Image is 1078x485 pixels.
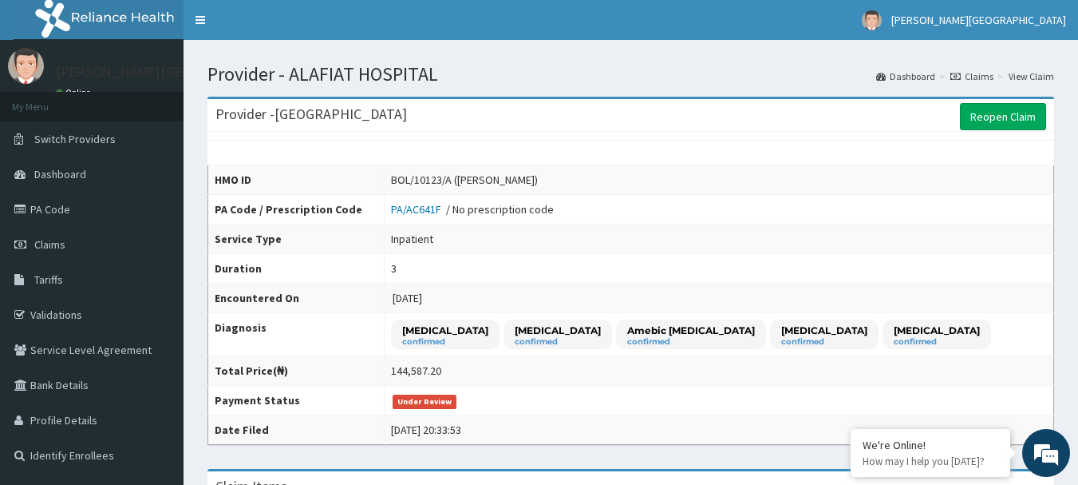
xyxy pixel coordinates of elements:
[1009,70,1054,83] a: View Claim
[402,338,488,346] small: confirmed
[391,172,538,188] div: BOL/10123/A ([PERSON_NAME])
[391,363,441,379] div: 144,587.20
[215,107,407,121] h3: Provider - [GEOGRAPHIC_DATA]
[34,132,116,146] span: Switch Providers
[208,225,385,254] th: Service Type
[208,284,385,313] th: Encountered On
[8,48,44,84] img: User Image
[627,324,755,337] p: Amebic [MEDICAL_DATA]
[34,167,86,181] span: Dashboard
[208,386,385,415] th: Payment Status
[208,313,385,356] th: Diagnosis
[960,103,1046,130] a: Reopen Claim
[208,254,385,284] th: Duration
[393,291,422,305] span: [DATE]
[208,356,385,386] th: Total Price(₦)
[781,324,867,337] p: [MEDICAL_DATA]
[391,202,446,217] a: PA/AC641F
[56,65,292,79] p: [PERSON_NAME][GEOGRAPHIC_DATA]
[34,272,63,287] span: Tariffs
[627,338,755,346] small: confirmed
[781,338,867,346] small: confirmed
[950,70,993,83] a: Claims
[393,395,457,409] span: Under Review
[515,338,601,346] small: confirmed
[391,231,433,247] div: Inpatient
[402,324,488,337] p: [MEDICAL_DATA]
[208,415,385,445] th: Date Filed
[207,64,1054,85] h1: Provider - ALAFIAT HOSPITAL
[891,13,1066,27] span: [PERSON_NAME][GEOGRAPHIC_DATA]
[894,338,980,346] small: confirmed
[515,324,601,337] p: [MEDICAL_DATA]
[863,455,998,468] p: How may I help you today?
[391,422,461,438] div: [DATE] 20:33:53
[876,70,935,83] a: Dashboard
[863,438,998,452] div: We're Online!
[56,87,94,98] a: Online
[894,324,980,337] p: [MEDICAL_DATA]
[862,10,882,30] img: User Image
[208,165,385,195] th: HMO ID
[34,237,65,252] span: Claims
[391,260,397,276] div: 3
[208,195,385,225] th: PA Code / Prescription Code
[391,201,554,217] div: / No prescription code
